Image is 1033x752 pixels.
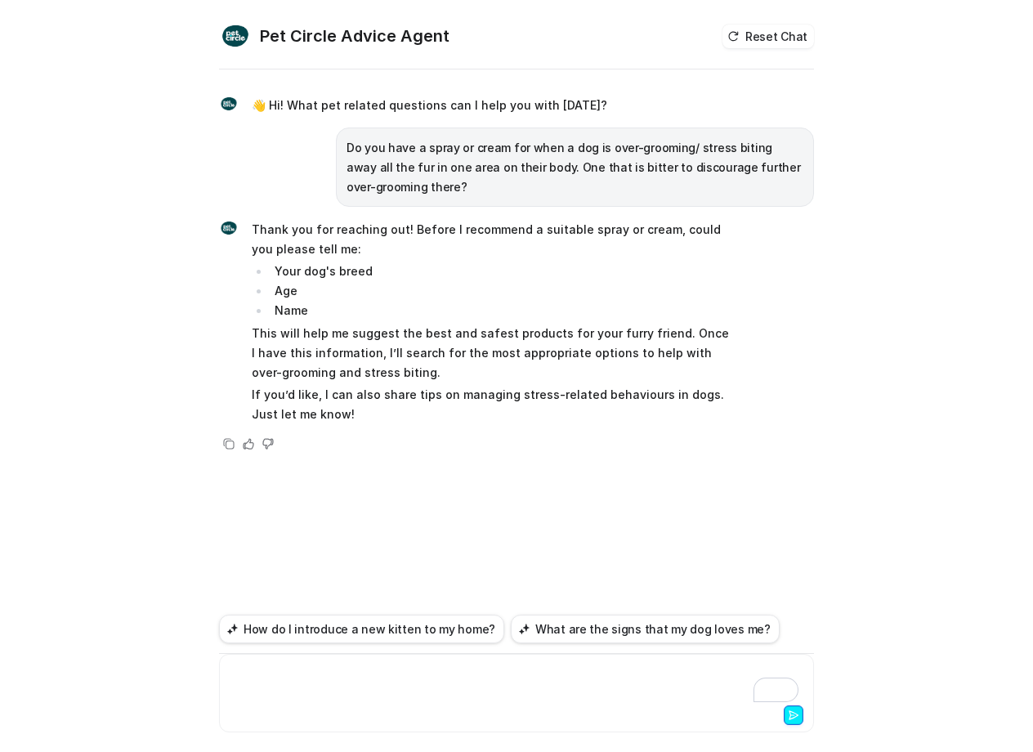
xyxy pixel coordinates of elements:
[252,324,730,383] p: This will help me suggest the best and safest products for your furry friend. Once I have this in...
[219,615,504,643] button: How do I introduce a new kitten to my home?
[219,218,239,238] img: Widget
[252,96,607,115] p: 👋 Hi! What pet related questions can I help you with [DATE]?
[252,220,730,259] p: Thank you for reaching out! Before I recommend a suitable spray or cream, could you please tell me:
[722,25,814,48] button: Reset Chat
[223,665,810,702] div: To enrich screen reader interactions, please activate Accessibility in Grammarly extension settings
[260,25,449,47] h2: Pet Circle Advice Agent
[219,94,239,114] img: Widget
[270,262,730,281] li: Your dog's breed
[219,20,252,52] img: Widget
[347,138,803,197] p: Do you have a spray or cream for when a dog is over-grooming/ stress biting away all the fur in o...
[270,281,730,301] li: Age
[252,385,730,424] p: If you’d like, I can also share tips on managing stress-related behaviours in dogs. Just let me k...
[511,615,780,643] button: What are the signs that my dog loves me?
[270,301,730,320] li: Name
